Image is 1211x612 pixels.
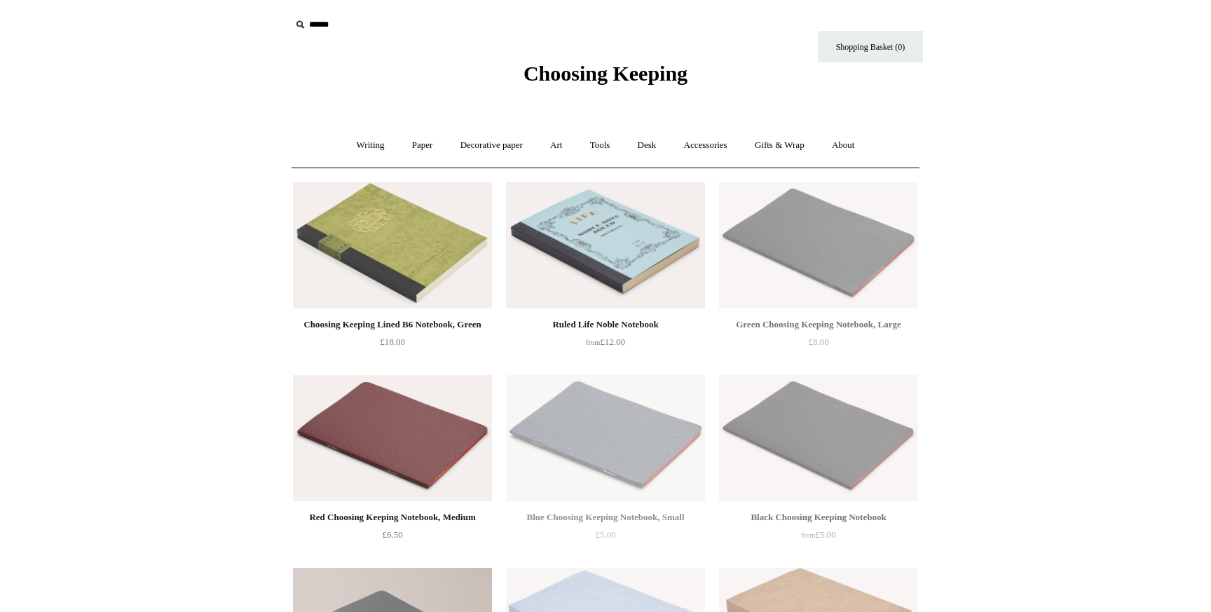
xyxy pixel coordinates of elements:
[506,182,705,308] img: Ruled Life Noble Notebook
[524,73,687,83] a: Choosing Keeping
[808,336,828,347] span: £8.00
[719,375,918,501] a: Black Choosing Keeping Notebook Black Choosing Keeping Notebook
[506,375,705,501] a: Blue Choosing Keeping Notebook, Small Blue Choosing Keeping Notebook, Small
[506,375,705,501] img: Blue Choosing Keeping Notebook, Small
[344,127,397,164] a: Writing
[671,127,740,164] a: Accessories
[382,529,402,540] span: £6.50
[296,509,488,526] div: Red Choosing Keeping Notebook, Medium
[293,509,492,566] a: Red Choosing Keeping Notebook, Medium £6.50
[586,339,600,346] span: from
[293,375,492,501] a: Red Choosing Keeping Notebook, Medium Red Choosing Keeping Notebook, Medium
[586,336,625,347] span: £12.00
[723,509,915,526] div: Black Choosing Keeping Notebook
[506,509,705,566] a: Blue Choosing Keeping Notebook, Small £5.00
[818,31,923,62] a: Shopping Basket (0)
[801,529,835,540] span: £5.00
[293,182,492,308] img: Choosing Keeping Lined B6 Notebook, Green
[577,127,623,164] a: Tools
[509,509,702,526] div: Blue Choosing Keeping Notebook, Small
[293,182,492,308] a: Choosing Keeping Lined B6 Notebook, Green Choosing Keeping Lined B6 Notebook, Green
[625,127,669,164] a: Desk
[595,529,615,540] span: £5.00
[296,316,488,333] div: Choosing Keeping Lined B6 Notebook, Green
[719,509,918,566] a: Black Choosing Keeping Notebook from£5.00
[509,316,702,333] div: Ruled Life Noble Notebook
[293,316,492,374] a: Choosing Keeping Lined B6 Notebook, Green £18.00
[524,62,687,85] span: Choosing Keeping
[506,182,705,308] a: Ruled Life Noble Notebook Ruled Life Noble Notebook
[506,316,705,374] a: Ruled Life Noble Notebook from£12.00
[719,316,918,374] a: Green Choosing Keeping Notebook, Large £8.00
[723,316,915,333] div: Green Choosing Keeping Notebook, Large
[742,127,817,164] a: Gifts & Wrap
[801,531,815,539] span: from
[719,375,918,501] img: Black Choosing Keeping Notebook
[399,127,446,164] a: Paper
[719,182,918,308] a: Green Choosing Keeping Notebook, Large Green Choosing Keeping Notebook, Large
[719,182,918,308] img: Green Choosing Keeping Notebook, Large
[293,375,492,501] img: Red Choosing Keeping Notebook, Medium
[448,127,535,164] a: Decorative paper
[538,127,575,164] a: Art
[819,127,868,164] a: About
[380,336,405,347] span: £18.00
